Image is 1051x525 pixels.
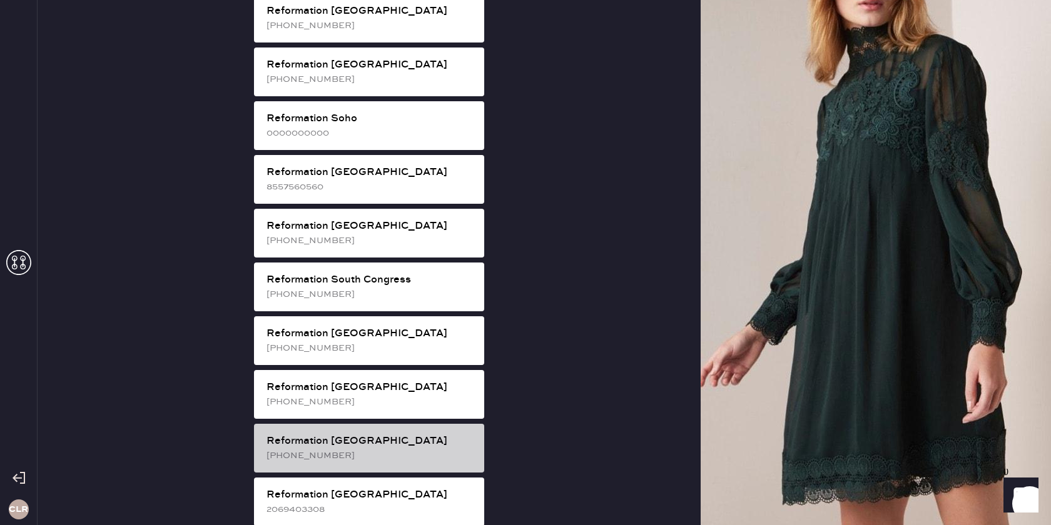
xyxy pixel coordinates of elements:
div: [PHONE_NUMBER] [267,449,474,462]
div: 2069403308 [267,502,474,516]
div: [PHONE_NUMBER] [267,341,474,355]
div: Reformation [GEOGRAPHIC_DATA] [267,380,474,395]
div: [PHONE_NUMBER] [267,72,474,86]
div: [PHONE_NUMBER] [267,234,474,247]
div: Reformation [GEOGRAPHIC_DATA] [267,165,474,180]
div: Reformation [GEOGRAPHIC_DATA] [267,4,474,19]
div: Reformation [GEOGRAPHIC_DATA] [267,57,474,72]
div: Reformation [GEOGRAPHIC_DATA] [267,434,474,449]
h3: CLR [9,505,28,514]
div: Reformation [GEOGRAPHIC_DATA] [267,326,474,341]
div: Reformation [GEOGRAPHIC_DATA] [267,487,474,502]
div: 0000000000 [267,126,474,140]
iframe: Front Chat [992,469,1045,522]
div: Reformation [GEOGRAPHIC_DATA] [267,219,474,234]
div: 8557560560 [267,180,474,194]
div: Reformation Soho [267,111,474,126]
div: Reformation South Congress [267,272,474,287]
div: [PHONE_NUMBER] [267,287,474,301]
div: [PHONE_NUMBER] [267,19,474,32]
div: [PHONE_NUMBER] [267,395,474,409]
